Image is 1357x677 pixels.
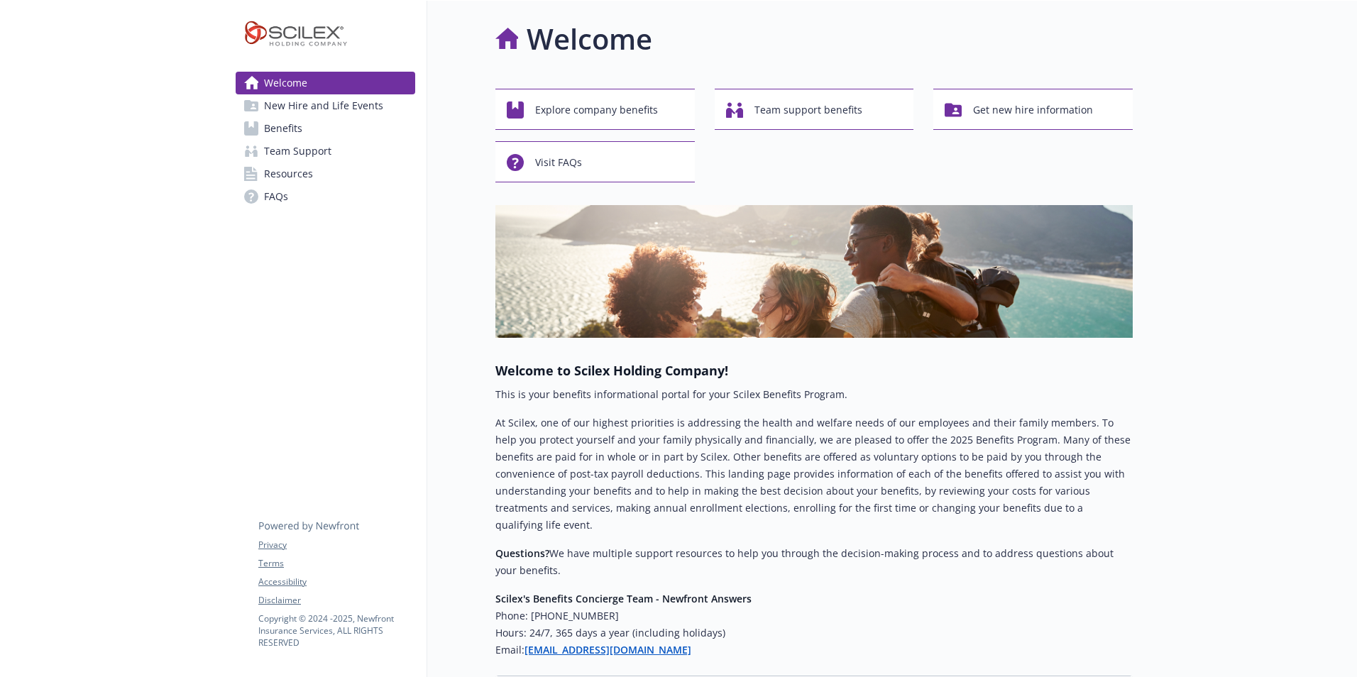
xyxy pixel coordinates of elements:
a: Accessibility [258,576,414,588]
a: Welcome [236,72,415,94]
strong: Scilex's Benefits Concierge Team - Newfront Answers [495,592,752,605]
strong: Welcome to Scilex Holding Company! [495,362,728,379]
a: [EMAIL_ADDRESS][DOMAIN_NAME] [524,643,691,656]
span: Welcome [264,72,307,94]
span: Team Support [264,140,331,163]
a: New Hire and Life Events [236,94,415,117]
button: Explore company benefits [495,89,695,130]
a: Benefits [236,117,415,140]
strong: Questions? [495,546,549,560]
span: Get new hire information [973,97,1093,123]
img: overview page banner [495,205,1133,338]
button: Get new hire information [933,89,1133,130]
a: Resources [236,163,415,185]
span: Explore company benefits [535,97,658,123]
span: FAQs [264,185,288,208]
span: Benefits [264,117,302,140]
span: Resources [264,163,313,185]
a: Disclaimer [258,594,414,607]
span: Visit FAQs [535,149,582,176]
a: FAQs [236,185,415,208]
a: Terms [258,557,414,570]
a: Privacy [258,539,414,551]
p: We have multiple support resources to help you through the decision-making process and to address... [495,545,1133,579]
h6: Email: [495,642,1133,659]
p: Copyright © 2024 - 2025 , Newfront Insurance Services, ALL RIGHTS RESERVED [258,612,414,649]
p: At Scilex, one of our highest priorities is addressing the health and welfare needs of our employ... [495,414,1133,534]
p: This is your benefits informational portal for your Scilex Benefits Program. [495,386,1133,403]
h1: Welcome [527,18,652,60]
span: New Hire and Life Events [264,94,383,117]
span: Team support benefits [754,97,862,123]
button: Visit FAQs [495,141,695,182]
h6: Hours: 24/7, 365 days a year (including holidays)​ [495,624,1133,642]
a: Team Support [236,140,415,163]
h6: Phone: [PHONE_NUMBER] [495,607,1133,624]
button: Team support benefits [715,89,914,130]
